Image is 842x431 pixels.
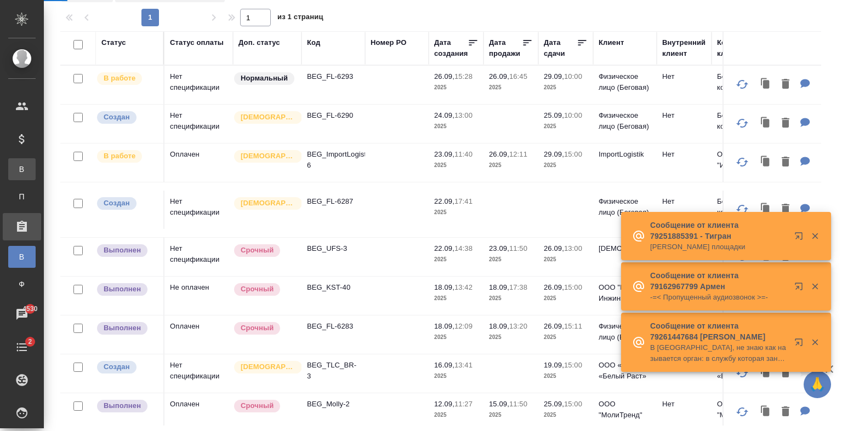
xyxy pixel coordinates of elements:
p: Срочный [241,400,274,411]
div: Выставляется автоматически для первых 3 заказов нового контактного лица. Особое внимание [233,110,296,125]
p: Сообщение от клиента 79162967799 Армен [650,270,787,292]
p: 26.09, [544,244,564,252]
p: 2025 [544,410,588,421]
p: 12:11 [509,150,527,158]
p: [DEMOGRAPHIC_DATA] [241,112,295,123]
div: Выставляется автоматически, если на указанный объем услуг необходимо больше времени в стандартном... [233,399,296,413]
p: Нормальный [241,73,288,84]
p: 2025 [434,160,478,171]
p: 16.09, [434,361,454,369]
p: 2025 [544,293,588,304]
p: 17:38 [509,283,527,291]
a: П [8,186,36,208]
p: 25.09, [544,400,564,408]
button: Удалить [776,112,795,135]
p: ImportLogistik [599,149,651,160]
button: Обновить [729,71,755,97]
div: Выставляет ПМ после принятия заказа от КМа [96,71,158,86]
p: Сообщение от клиента 79251885391 - Тигран [650,220,787,242]
p: Физическое лицо (Беговая) [599,321,651,343]
button: Клонировать [755,73,776,96]
p: 15.09, [489,400,509,408]
p: В [GEOGRAPHIC_DATA], не знаю как называется орган: в службу которая занимается продлением карточе... [650,342,787,364]
p: 13:20 [509,322,527,330]
p: Выполнен [104,400,141,411]
p: 15:28 [454,72,473,81]
a: 2 [3,334,41,361]
p: 11:27 [454,400,473,408]
p: 18.09, [434,322,454,330]
p: Срочный [241,284,274,295]
div: Выставляет ПМ после принятия заказа от КМа [96,149,158,164]
p: Создан [104,198,130,209]
div: Дата продажи [489,37,522,59]
p: 26.09, [489,150,509,158]
p: 19.09, [544,361,564,369]
p: 26.09, [544,322,564,330]
p: 13:42 [454,283,473,291]
p: ООО "ИмпортЛогистик" [717,149,770,171]
td: Нет спецификации [164,191,233,229]
div: Выставляется автоматически при создании заказа [96,196,158,211]
p: [DEMOGRAPHIC_DATA] [241,198,295,209]
span: Ф [14,279,30,290]
button: Открыть в новой вкладке [788,225,814,251]
p: 23.09, [489,244,509,252]
span: В [14,251,30,262]
td: Оплачен [164,315,233,354]
p: 22.09, [434,244,454,252]
div: Внутренний клиент [662,37,706,59]
p: Без контрагента [717,71,770,93]
td: Оплачен [164,143,233,182]
p: 2025 [434,121,478,132]
div: Выставляет ПМ после сдачи и проведения начислений. Последний этап для ПМа [96,399,158,413]
button: Открыть в новой вкладке [788,331,814,358]
p: Нет [662,71,706,82]
p: 12.09, [434,400,454,408]
button: Закрыть [804,337,826,347]
p: 2025 [434,293,478,304]
div: Доп. статус [238,37,280,48]
p: [DEMOGRAPHIC_DATA] [599,243,651,254]
p: BEG_KST-40 [307,282,360,293]
p: BEG_ImportLogistik-6 [307,149,360,171]
div: Номер PO [371,37,406,48]
p: Нет [662,149,706,160]
p: -=< Пропущенный аудиозвонок >=- [650,292,787,303]
p: 13:41 [454,361,473,369]
button: Клонировать [755,198,776,221]
td: Нет спецификации [164,66,233,104]
p: 26.09, [489,72,509,81]
p: BEG_UFS-3 [307,243,360,254]
p: BEG_FL-6283 [307,321,360,332]
div: Статус [101,37,126,48]
button: Обновить [729,196,755,222]
p: 2025 [489,254,533,265]
button: Удалить [776,73,795,96]
p: 2025 [434,371,478,382]
span: 4530 [16,303,44,314]
p: 11:50 [509,400,527,408]
p: 2025 [544,121,588,132]
p: Нет [662,110,706,121]
p: Физическое лицо (Беговая) [599,71,651,93]
p: BEG_FL-6290 [307,110,360,121]
div: Выставляется автоматически, если на указанный объем услуг необходимо больше времени в стандартном... [233,321,296,336]
p: Без контрагента [717,196,770,218]
p: 2025 [544,332,588,343]
p: 2025 [489,410,533,421]
span: П [14,191,30,202]
p: 2025 [544,371,588,382]
div: Код [307,37,320,48]
button: Обновить [729,149,755,175]
p: 2025 [434,207,478,218]
p: Выполнен [104,323,141,334]
div: Выставляет ПМ после сдачи и проведения начислений. Последний этап для ПМа [96,282,158,297]
p: Выполнен [104,245,141,256]
button: Открыть в новой вкладке [788,275,814,302]
td: Нет спецификации [164,354,233,393]
p: 26.09, [434,72,454,81]
p: 15:00 [564,361,582,369]
p: 2025 [489,332,533,343]
div: Клиент [599,37,624,48]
